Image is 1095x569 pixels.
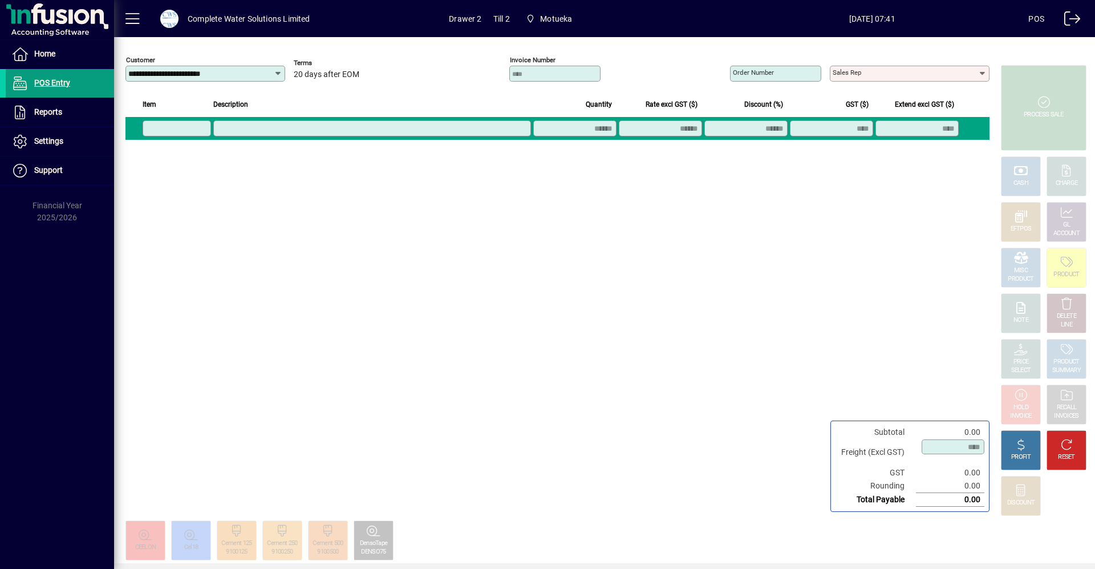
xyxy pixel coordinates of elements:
[1013,403,1028,412] div: HOLD
[646,98,697,111] span: Rate excl GST ($)
[267,539,297,548] div: Cement 250
[1057,312,1076,321] div: DELETE
[1052,366,1081,375] div: SUMMARY
[836,426,916,439] td: Subtotal
[1057,403,1077,412] div: RECALL
[540,10,572,28] span: Motueka
[294,59,362,67] span: Terms
[493,10,510,28] span: Till 2
[836,439,916,466] td: Freight (Excl GST)
[1061,321,1072,329] div: LINE
[1056,179,1078,188] div: CHARGE
[151,9,188,29] button: Profile
[184,543,198,552] div: Cel18
[1013,316,1028,325] div: NOTE
[221,539,252,548] div: Cement 125
[1011,453,1031,462] div: PROFIT
[449,10,481,28] span: Drawer 2
[1053,358,1079,366] div: PRODUCT
[6,156,114,185] a: Support
[521,9,577,29] span: Motueka
[313,539,343,548] div: Cement 500
[744,98,783,111] span: Discount (%)
[833,68,861,76] mat-label: Sales rep
[916,479,984,493] td: 0.00
[1063,221,1070,229] div: GL
[6,98,114,127] a: Reports
[836,493,916,507] td: Total Payable
[34,136,63,146] span: Settings
[135,543,156,552] div: CEELON
[1014,267,1028,275] div: MISC
[34,166,63,175] span: Support
[34,107,62,116] span: Reports
[34,49,55,58] span: Home
[1007,499,1035,507] div: DISCOUNT
[143,98,156,111] span: Item
[188,10,310,28] div: Complete Water Solutions Limited
[1013,179,1028,188] div: CASH
[510,56,555,64] mat-label: Invoice number
[916,426,984,439] td: 0.00
[716,10,1028,28] span: [DATE] 07:41
[213,98,248,111] span: Description
[1053,271,1079,279] div: PRODUCT
[317,548,338,556] div: 9100500
[1056,2,1081,39] a: Logout
[294,70,359,79] span: 20 days after EOM
[1010,412,1031,421] div: INVOICE
[1008,275,1033,284] div: PRODUCT
[361,548,386,556] div: DENSO75
[1028,10,1044,28] div: POS
[1013,358,1029,366] div: PRICE
[895,98,954,111] span: Extend excl GST ($)
[836,479,916,493] td: Rounding
[34,78,70,87] span: POS Entry
[360,539,388,548] div: DensoTape
[916,493,984,507] td: 0.00
[1058,453,1075,462] div: RESET
[271,548,293,556] div: 9100250
[1024,111,1064,119] div: PROCESS SALE
[1054,412,1078,421] div: INVOICES
[1011,225,1032,233] div: EFTPOS
[1053,229,1080,238] div: ACCOUNT
[6,127,114,156] a: Settings
[586,98,612,111] span: Quantity
[836,466,916,479] td: GST
[733,68,774,76] mat-label: Order number
[846,98,869,111] span: GST ($)
[226,548,247,556] div: 9100125
[916,466,984,479] td: 0.00
[1011,366,1031,375] div: SELECT
[6,40,114,68] a: Home
[126,56,155,64] mat-label: Customer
